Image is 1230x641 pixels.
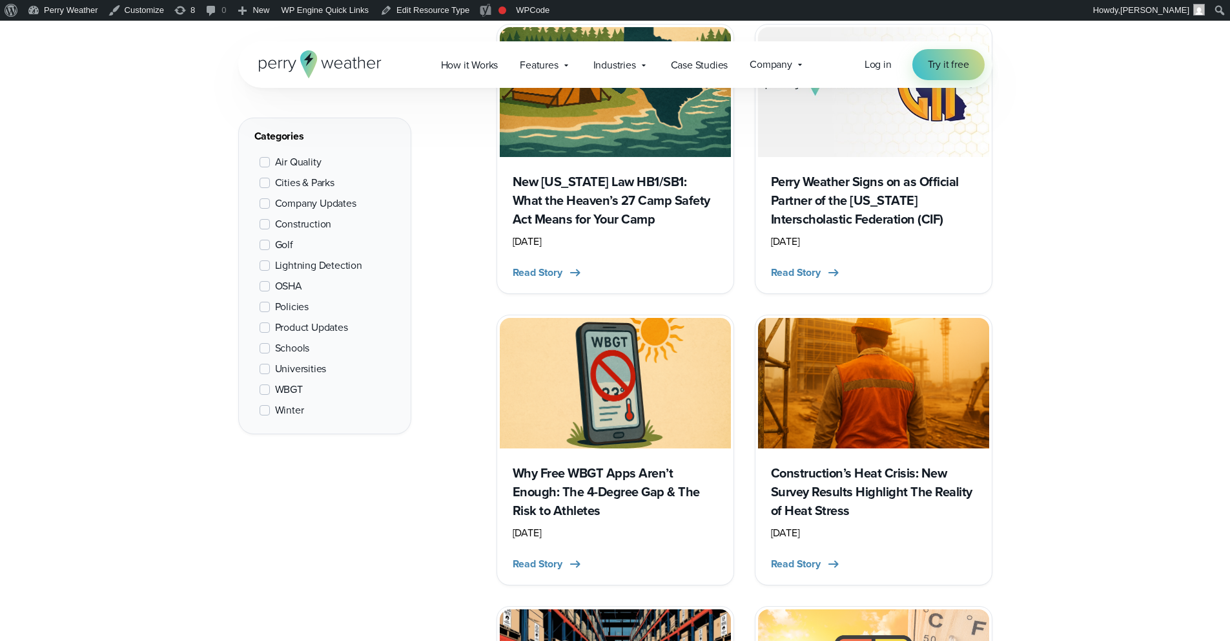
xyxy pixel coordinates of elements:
[771,556,841,572] button: Read Story
[441,58,498,73] span: How it Works
[771,234,976,249] div: [DATE]
[758,27,989,157] img: CIF Perry Weather
[513,556,583,572] button: Read Story
[430,52,509,78] a: How it Works
[513,234,718,249] div: [DATE]
[275,299,309,315] span: Policies
[513,525,718,541] div: [DATE]
[912,49,985,80] a: Try it free
[771,265,841,280] button: Read Story
[771,265,821,280] span: Read Story
[275,382,303,397] span: WBGT
[928,57,969,72] span: Try it free
[771,173,976,229] h3: Perry Weather Signs on as Official Partner of the [US_STATE] Interscholastic Federation (CIF)
[275,216,332,232] span: Construction
[771,556,821,572] span: Read Story
[275,361,327,377] span: Universities
[660,52,739,78] a: Case Studies
[275,341,310,356] span: Schools
[275,258,362,273] span: Lightning Detection
[758,318,989,448] img: Construction heat stress
[275,320,348,335] span: Product Updates
[771,464,976,520] h3: Construction’s Heat Crisis: New Survey Results Highlight The Reality of Heat Stress
[498,6,506,14] div: Focus keyphrase not set
[593,58,636,73] span: Industries
[755,315,992,585] a: Construction heat stress Construction’s Heat Crisis: New Survey Results Highlight The Reality of ...
[500,27,731,157] img: Camp Safety Act
[275,175,334,191] span: Cities & Parks
[275,237,293,253] span: Golf
[513,265,583,280] button: Read Story
[275,278,302,294] span: OSHA
[750,57,792,72] span: Company
[275,154,322,170] span: Air Quality
[500,318,731,448] img: Free wbgt app zelus
[513,464,718,520] h3: Why Free WBGT Apps Aren’t Enough: The 4-Degree Gap & The Risk to Athletes
[254,129,395,144] div: Categories
[497,315,734,585] a: Free wbgt app zelus Why Free WBGT Apps Aren’t Enough: The 4-Degree Gap & The Risk to Athletes [DA...
[275,196,356,211] span: Company Updates
[755,24,992,294] a: CIF Perry Weather Perry Weather Signs on as Official Partner of the [US_STATE] Interscholastic Fe...
[865,57,892,72] a: Log in
[671,58,728,73] span: Case Studies
[513,173,718,229] h3: New [US_STATE] Law HB1/SB1: What the Heaven’s 27 Camp Safety Act Means for Your Camp
[497,24,734,294] a: Camp Safety Act New [US_STATE] Law HB1/SB1: What the Heaven’s 27 Camp Safety Act Means for Your C...
[771,525,976,541] div: [DATE]
[513,556,562,572] span: Read Story
[513,265,562,280] span: Read Story
[520,58,558,73] span: Features
[275,403,304,418] span: Winter
[1120,5,1189,15] span: [PERSON_NAME]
